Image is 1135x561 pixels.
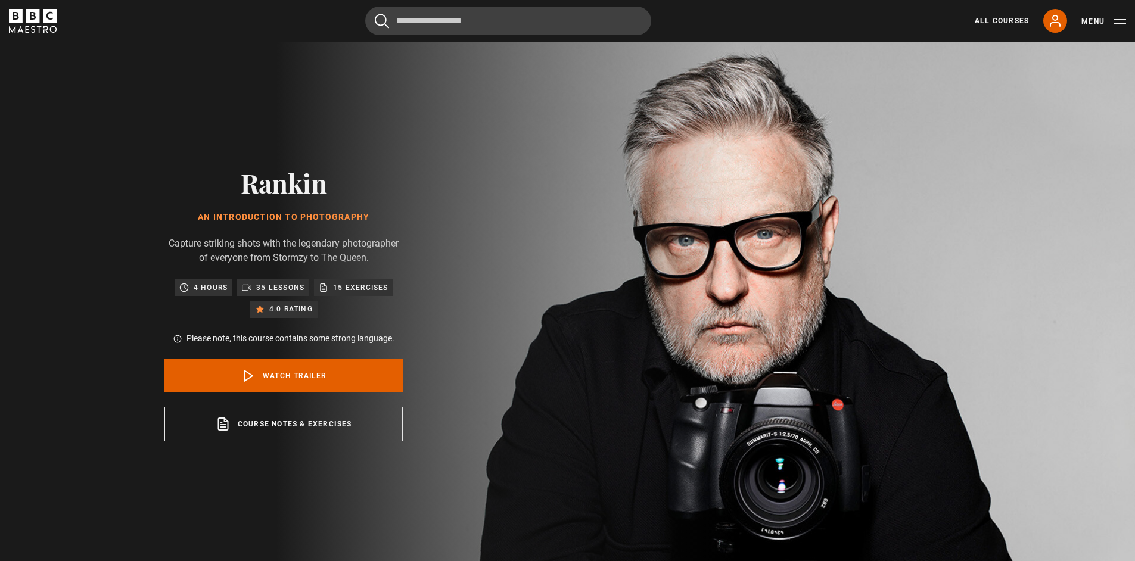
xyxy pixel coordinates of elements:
a: Watch Trailer [164,359,403,392]
h1: An Introduction to Photography [164,213,403,222]
p: 35 lessons [256,282,304,294]
a: All Courses [975,15,1029,26]
svg: BBC Maestro [9,9,57,33]
h2: Rankin [164,167,403,198]
p: 4.0 rating [269,303,313,315]
p: 4 hours [194,282,228,294]
button: Submit the search query [375,14,389,29]
p: 15 exercises [333,282,388,294]
input: Search [365,7,651,35]
button: Toggle navigation [1081,15,1126,27]
a: Course notes & exercises [164,407,403,441]
p: Capture striking shots with the legendary photographer of everyone from Stormzy to The Queen. [164,236,403,265]
p: Please note, this course contains some strong language. [186,332,394,345]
